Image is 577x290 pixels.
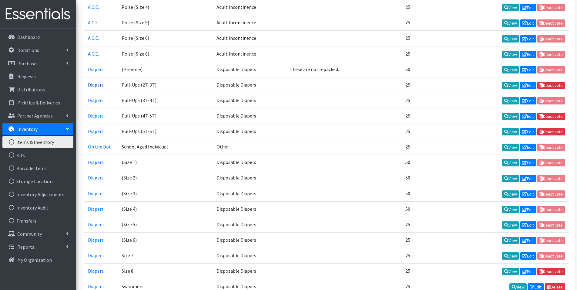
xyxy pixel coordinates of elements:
a: View [502,82,519,89]
td: Size 8 [118,264,213,279]
a: Edit [520,113,536,120]
a: Diapers [88,97,104,103]
td: (Size 5) [118,217,213,232]
td: 25 [349,124,414,139]
a: A.C.E. [88,19,99,26]
a: View [502,128,519,135]
a: View [502,237,519,244]
a: Edit [520,175,536,182]
td: Disposable Diapers [213,201,286,217]
p: Distributions [17,87,45,93]
p: Donations [17,47,39,53]
td: Disposable Diapers [213,217,286,232]
td: 25 [349,108,414,124]
a: Storage Locations [2,175,73,187]
a: Dashboard [2,31,73,43]
td: Disposable Diapers [213,170,286,186]
a: Deactivate [537,268,565,275]
td: Disposable Diapers [213,62,286,77]
a: Pick Ups & Deliveries [2,97,73,109]
a: Inventory Adjustments [2,188,73,200]
td: (Size 4) [118,201,213,217]
td: (Size 6) [118,232,213,248]
a: Edit [520,128,536,135]
a: Edit [520,97,536,104]
a: Reports [2,241,73,253]
a: Inventory Audit [2,202,73,214]
a: Deactivate [537,82,565,89]
a: View [502,206,519,213]
a: Items & Inventory [2,136,73,148]
a: View [502,175,519,182]
a: Diapers [88,237,104,243]
a: View [502,113,519,120]
p: Reports [17,244,34,250]
a: Edit [520,66,536,73]
a: Barcode Items [2,162,73,174]
p: My Organization [17,257,52,263]
a: Edit [520,35,536,43]
a: Community [2,228,73,240]
td: Adult Incontinence [213,15,286,31]
a: A.C.E. [88,35,99,41]
td: Poise (Size 5) [118,15,213,31]
a: Edit [520,252,536,260]
a: Donations [2,44,73,56]
a: Diapers [88,113,104,119]
td: 50 [349,186,414,201]
a: Diapers [88,66,104,72]
a: View [502,4,519,11]
a: A.C.E. [88,51,99,57]
a: Diapers [88,82,104,88]
td: Disposable Diapers [213,155,286,170]
td: These are not repacked. [286,62,349,77]
td: Disposable Diapers [213,186,286,201]
a: Edit [520,206,536,213]
a: Edit [520,51,536,58]
a: My Organization [2,254,73,266]
td: 50 [349,201,414,217]
a: Edit [520,4,536,11]
a: Edit [520,190,536,198]
a: Edit [520,82,536,89]
a: Edit [520,144,536,151]
td: 50 [349,170,414,186]
td: Disposable Diapers [213,264,286,279]
a: Inventory [2,123,73,135]
td: (Size 3) [118,186,213,201]
td: 25 [349,31,414,46]
td: Disposable Diapers [213,232,286,248]
td: 25 [349,232,414,248]
td: Disposable Diapers [213,77,286,93]
img: HumanEssentials [2,4,73,24]
td: Pull-Ups (5T-6T) [118,124,213,139]
a: Purchases [2,57,73,70]
a: Transfers [2,215,73,227]
td: 25 [349,46,414,62]
a: Edit [520,237,536,244]
a: View [502,221,519,229]
a: View [502,66,519,73]
td: Disposable Diapers [213,124,286,139]
a: A.C.E. [88,4,99,10]
a: View [502,19,519,27]
td: Poise (Size 6) [118,31,213,46]
a: Edit [520,221,536,229]
td: Pull-Ups (2T-3T) [118,77,213,93]
a: Diapers [88,128,104,134]
a: View [502,97,519,104]
td: Adult Incontinence [213,31,286,46]
a: Kits [2,149,73,161]
td: (Size 1) [118,155,213,170]
a: View [502,51,519,58]
a: Edit [520,19,536,27]
td: 60 [349,62,414,77]
a: View [502,35,519,43]
td: Pull-Ups (4T-5T) [118,108,213,124]
a: Deactivate [537,113,565,120]
p: Purchases [17,60,39,67]
p: Pick Ups & Deliveries [17,100,60,106]
td: 25 [349,77,414,93]
a: Diapers [88,190,104,196]
a: Diapers [88,221,104,227]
